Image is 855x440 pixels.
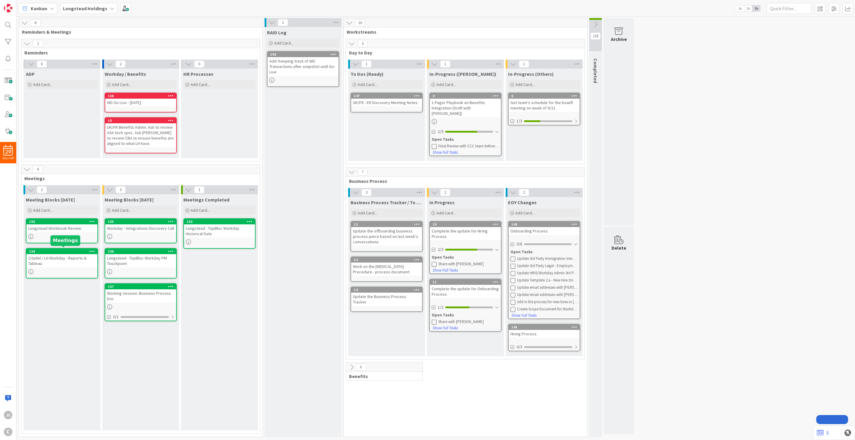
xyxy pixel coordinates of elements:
[351,287,422,306] div: 14Update the Business Process Tracker
[438,144,499,149] div: Final Review with CCC team before sharing
[511,222,580,226] div: 146
[31,5,47,12] span: Kanban
[440,189,450,196] span: 2
[184,219,255,224] div: 152
[354,288,422,292] div: 14
[37,186,47,193] span: 2
[438,319,499,324] div: Share with [PERSON_NAME]
[26,218,98,243] a: 153Longstead Workbook Review
[108,118,176,123] div: 15
[268,57,339,76] div: Add: Keeping track of WD Transactions after snapshot until Go-Live
[351,257,422,263] div: 13
[351,221,423,252] a: 12Update the offboarding business process piece based on last week's conversations
[430,222,501,240] div: 10Complete the update for Hiring Process
[351,99,422,106] div: UK/FR - ER Discovery Meeting Notes
[187,220,255,224] div: 152
[438,304,443,310] span: 1/2
[105,219,176,224] div: 155
[113,314,119,320] span: 0/1
[358,210,377,216] span: Add Card...
[515,82,535,87] span: Add Card...
[433,94,501,98] div: 4
[508,199,537,205] span: EOY Changes
[510,249,578,255] div: Open Tasks
[105,254,176,267] div: Longstead - TopBloc Workday PM Touchpoint
[517,285,578,290] div: Update email addresses with [PERSON_NAME] (Process 5.2)
[105,284,176,289] div: 157
[105,118,176,147] div: 15UK/FR Benefits Admin. Ask to review AXA tech spec. Ask [PERSON_NAME] to review CBA to ensure be...
[511,325,580,329] div: 145
[351,257,423,282] a: 13Work on the [MEDICAL_DATA] Procedure - process document
[53,238,78,243] h5: Meetings
[105,123,176,147] div: UK/FR Benefits Admin. Ask to review AXA tech spec. Ask [PERSON_NAME] to review CBA to ensure bene...
[105,289,176,303] div: Working Session: Business Process Doc
[437,82,456,87] span: Add Card...
[351,93,422,99] div: 147
[517,263,578,268] div: Update 3rd Party Legal - Employment Law Vendor Name
[26,224,97,232] div: Longstead Workbook Review
[430,279,501,298] div: 11Complete the update for Onboarding Process
[108,220,176,224] div: 155
[349,178,577,184] span: Business Process
[112,82,131,87] span: Add Card...
[515,210,535,216] span: Add Card...
[105,218,177,243] a: 155Workday - Integrations Discovery Call
[351,222,422,246] div: 12Update the offboarding business process piece based on last week's conversations
[267,51,339,87] a: 159Add: Keeping track of WD Transactions after snapshot until Go-Live
[432,267,458,274] button: Show Full Tasks
[429,221,501,274] a: 10Complete the update for Hiring Process2/3Open TasksShare with [PERSON_NAME]Show Full Tasks
[357,40,368,47] span: 3
[26,219,97,224] div: 153
[736,5,744,11] span: 1x
[361,189,372,196] span: 3
[270,52,339,57] div: 159
[191,82,210,87] span: Add Card...
[108,249,176,254] div: 156
[105,117,177,153] a: 15UK/FR Benefits Admin. Ask to review AXA tech spec. Ask [PERSON_NAME] to review CBA to ensure be...
[508,324,580,351] a: 145Hiring Process0/3
[349,373,415,379] span: Benefits
[184,219,255,238] div: 152Longstead - TopBloc Workday Historical Data
[611,244,626,251] div: Delete
[516,344,522,350] span: 0/3
[516,241,522,247] span: 0/8
[354,222,422,226] div: 12
[517,307,578,312] div: Create Scope Document for Workday Administrator (FYI - tentative approval of hiring someone in ho...
[509,222,580,235] div: 146Onboarding Process
[26,197,75,203] span: Meeting Blocks Today
[519,60,529,68] span: 1
[511,94,580,98] div: 5
[105,283,177,321] a: 157Working Session: Business Process Doc0/1
[33,166,43,173] span: 6
[430,285,501,298] div: Complete the update for Onboarding Process
[63,5,107,11] b: Longstead Holdings
[183,71,213,77] span: HR Processes
[351,287,422,293] div: 14
[351,257,422,276] div: 13Work on the [MEDICAL_DATA] Procedure - process document
[105,93,177,112] a: 158WD Go Live - [DATE]
[517,256,578,261] div: Update 3rd Party Immigration Vendor Name (Section 1.2)
[351,93,423,112] a: 147UK/FR - ER Discovery Meeting Notes
[432,312,499,318] div: Open Tasks
[430,222,501,227] div: 10
[278,19,288,26] span: 1
[590,32,601,40] span: 133
[429,279,501,332] a: 11Complete the update for Onboarding Process1/2Open TasksShare with [PERSON_NAME]Show Full Tasks
[105,249,176,267] div: 156Longstead - TopBloc Workday PM Touchpoint
[115,60,126,68] span: 2
[430,279,501,285] div: 11
[429,71,496,77] span: In-Progress (Jerry)
[509,325,580,330] div: 145
[274,40,293,46] span: Add Card...
[438,128,443,135] span: 2/3
[429,93,501,156] a: 41-Pager Playbook on Benefits Integration (Draft with [PERSON_NAME])2/3Open TasksFinal Review wit...
[519,189,529,196] span: 2
[4,411,12,419] div: JC
[26,249,97,254] div: 154
[183,218,256,249] a: 152Longstead - TopBloc Workday Historical Data
[433,280,501,284] div: 11
[593,58,599,83] span: Completed
[361,60,372,68] span: 1
[433,222,501,226] div: 10
[351,263,422,276] div: Work on the [MEDICAL_DATA] Procedure - process document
